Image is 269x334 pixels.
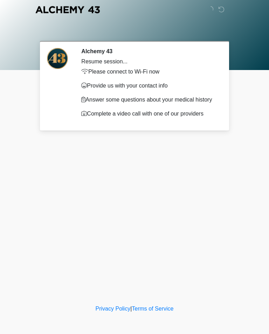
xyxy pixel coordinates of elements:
p: Answer some questions about your medical history [81,96,217,104]
a: | [130,306,132,312]
a: Terms of Service [132,306,173,312]
h1: ‎ ‎ ‎ ‎ [36,25,233,38]
img: Alchemy 43 Logo [35,5,101,14]
a: Privacy Policy [96,306,131,312]
p: Complete a video call with one of our providers [81,110,217,118]
img: Agent Avatar [47,48,68,69]
div: Resume session... [81,57,217,66]
p: Provide us with your contact info [81,82,217,90]
p: Please connect to Wi-Fi now [81,68,217,76]
h2: Alchemy 43 [81,48,217,55]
